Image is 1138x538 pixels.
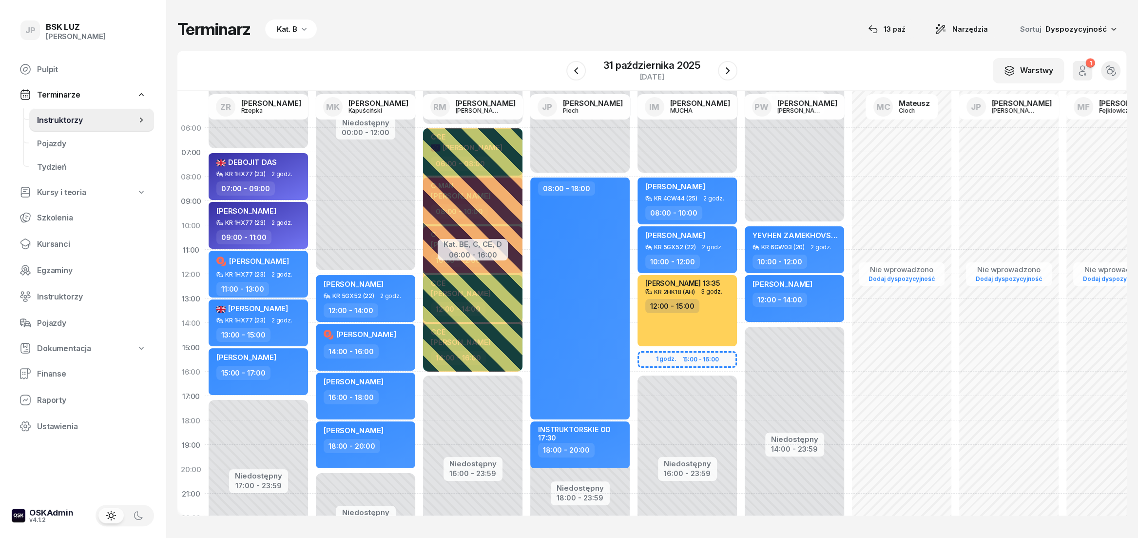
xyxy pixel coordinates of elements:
[771,443,818,453] div: 14:00 - 23:59
[433,103,446,111] span: RM
[37,213,146,222] span: Szkolenia
[336,330,396,339] span: [PERSON_NAME]
[208,94,309,120] a: ZR[PERSON_NAME]Rzepka
[876,103,890,111] span: MC
[557,484,604,492] div: Niedostępny
[177,335,205,359] div: 15:00
[46,23,106,31] div: BSK LUZ
[563,107,610,114] div: Piech
[216,206,276,216] span: [PERSON_NAME]
[865,263,939,285] button: Nie wprowadzonoDodaj dyspozycyjność
[449,460,497,467] div: Niedostępny
[645,279,720,287] div: [PERSON_NAME] 13:35
[670,100,730,107] div: [PERSON_NAME]
[645,299,699,313] div: 12:00 - 15:00
[37,90,80,100] span: Terminarze
[12,509,25,522] img: logo-xs-dark@2x.png
[216,328,270,342] div: 13:00 - 15:00
[177,286,205,311] div: 13:00
[992,100,1052,107] div: [PERSON_NAME]
[637,94,738,120] a: IM[PERSON_NAME]MUCHA
[664,467,711,478] div: 16:00 - 23:59
[216,353,276,362] span: [PERSON_NAME]
[241,100,301,107] div: [PERSON_NAME]
[12,338,154,359] a: Dokumentacja
[324,303,378,318] div: 12:00 - 14:00
[444,249,502,259] div: 06:00 - 16:00
[37,369,146,379] span: Finanse
[752,255,807,269] div: 10:00 - 12:00
[37,396,146,405] span: Raporty
[37,319,146,328] span: Pojazdy
[449,458,497,479] button: Niedostępny16:00 - 23:59
[324,426,384,435] span: [PERSON_NAME]
[12,388,154,412] a: Raporty
[177,116,205,140] div: 06:00
[603,73,700,80] div: [DATE]
[703,195,724,202] span: 2 godz.
[29,509,74,517] div: OSKAdmin
[771,436,818,443] div: Niedostępny
[342,509,390,516] div: Niedostępny
[177,238,205,262] div: 11:00
[868,23,906,35] div: 13 paź
[348,107,395,114] div: Kapuściński
[444,240,502,249] div: Kat. BE, C, CE, D
[216,304,288,313] span: [PERSON_NAME]
[29,132,154,155] a: Pojazdy
[225,271,266,278] div: KR 1HX77 (23)
[865,273,939,284] a: Dodaj dyspozycyjność
[645,206,702,220] div: 08:00 - 10:00
[177,140,205,164] div: 07:00
[12,84,154,105] a: Terminarze
[444,240,502,259] button: Kat. BE, C, CE, D06:00 - 16:00
[177,311,205,335] div: 14:00
[538,443,595,457] div: 18:00 - 20:00
[220,103,231,111] span: ZR
[324,344,379,359] div: 14:00 - 16:00
[177,384,205,408] div: 17:00
[810,244,831,251] span: 2 godz.
[1073,61,1092,80] button: 1
[37,266,146,275] span: Egzaminy
[670,107,717,114] div: MUCHA
[992,107,1039,114] div: [PERSON_NAME]
[271,219,292,226] span: 2 godz.
[12,285,154,308] a: Instruktorzy
[229,257,289,266] span: [PERSON_NAME]
[342,119,389,126] div: Niedostępny
[1085,58,1095,67] div: 1
[664,460,711,467] div: Niedostępny
[177,408,205,433] div: 18:00
[342,126,389,137] div: 00:00 - 12:00
[37,116,136,125] span: Instruktorzy
[177,457,205,481] div: 20:00
[177,189,205,213] div: 09:00
[216,282,269,296] div: 11:00 - 13:00
[952,23,988,35] span: Narzędzia
[752,293,807,307] div: 12:00 - 14:00
[29,108,154,132] a: Instruktorzy
[538,425,624,442] div: INSTRUKTORSKIE OD 17:30
[216,158,277,167] span: DEBOJIT DAS
[271,171,292,178] span: 2 godz.
[859,20,914,39] button: 13 paź
[177,164,205,189] div: 08:00
[12,206,154,229] a: Szkolenia
[752,231,842,240] span: YEVHEN ZAMEKHOVSKYI
[972,273,1046,284] a: Dodaj dyspozycyjność
[37,188,86,197] span: Kursy i teoria
[235,472,282,479] div: Niedostępny
[332,293,374,299] div: KR 5GX52 (22)
[649,103,659,111] span: IM
[25,26,36,35] span: JP
[654,289,695,295] div: KR 2HK18 (AH)
[761,244,805,250] div: KR 6GW03 (20)
[971,103,981,111] span: JP
[315,94,416,120] a: MK[PERSON_NAME]Kapuściński
[449,467,497,478] div: 16:00 - 23:59
[752,279,812,289] span: [PERSON_NAME]
[12,415,154,438] a: Ustawienia
[29,155,154,179] a: Tydzień
[235,479,282,490] div: 17:00 - 23:59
